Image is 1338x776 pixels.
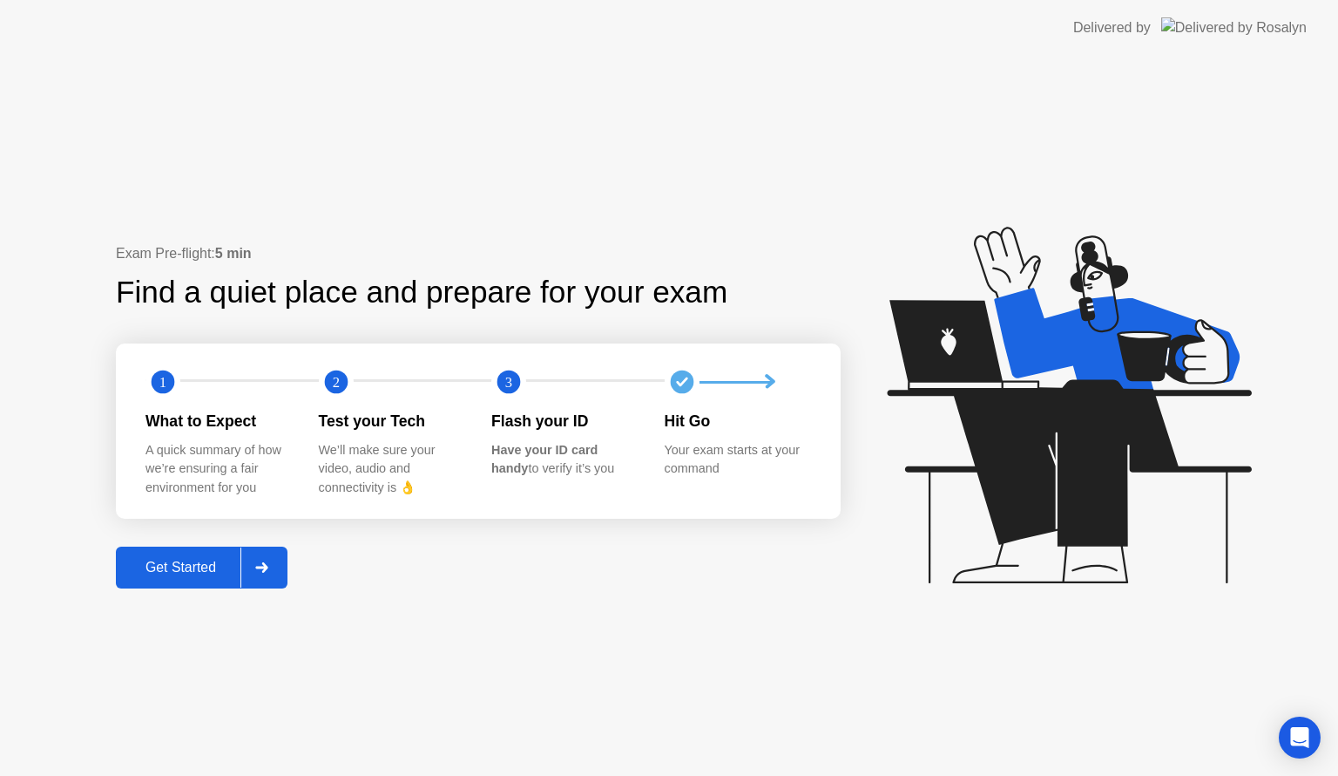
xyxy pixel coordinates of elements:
div: Get Started [121,560,240,575]
button: Get Started [116,547,287,589]
text: 2 [332,374,339,391]
div: A quick summary of how we’re ensuring a fair environment for you [145,441,291,498]
div: Hit Go [665,410,810,432]
div: to verify it’s you [491,441,637,479]
div: Your exam starts at your command [665,441,810,479]
div: Test your Tech [319,410,464,432]
div: Delivered by [1073,17,1151,38]
text: 3 [505,374,512,391]
div: Flash your ID [491,410,637,432]
div: Find a quiet place and prepare for your exam [116,269,730,316]
b: Have your ID card handy [491,443,598,476]
div: We’ll make sure your video, audio and connectivity is 👌 [319,441,464,498]
div: What to Expect [145,410,291,432]
b: 5 min [215,246,252,261]
div: Open Intercom Messenger [1279,717,1321,759]
text: 1 [159,374,166,391]
div: Exam Pre-flight: [116,243,841,264]
img: Delivered by Rosalyn [1161,17,1307,37]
